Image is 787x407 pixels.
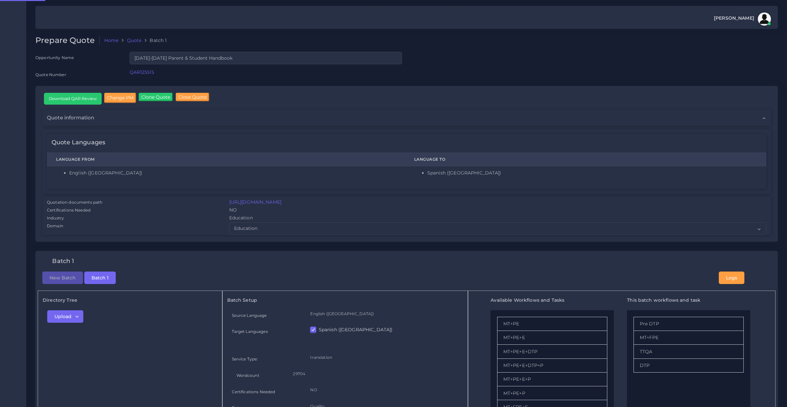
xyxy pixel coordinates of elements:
[310,310,458,317] p: English ([GEOGRAPHIC_DATA])
[84,275,116,280] a: Batch 1
[491,297,614,303] h5: Available Workflows and Tasks
[225,214,771,222] div: Education
[176,93,209,101] input: Close Quote
[634,317,744,331] li: Pre DTP
[47,215,64,221] label: Industry
[47,199,102,205] label: Quotation documents path
[47,153,405,166] th: Language From
[127,37,142,44] a: Quote
[47,310,83,323] button: Upload
[719,272,744,284] button: Logs
[52,258,74,265] h4: Batch 1
[232,389,275,395] label: Certifications Needed
[44,93,101,104] input: Download QAR Review
[497,386,607,400] li: MT+PE+P
[47,223,63,229] label: Domain
[104,37,119,44] a: Home
[225,207,771,214] div: NO
[47,114,94,121] span: Quote information
[229,199,282,205] a: [URL][DOMAIN_NAME]
[310,354,458,361] p: translation
[42,110,771,126] div: Quote information
[227,297,463,303] h5: Batch Setup
[42,275,83,280] a: New Batch
[84,272,116,284] button: Batch 1
[497,331,607,345] li: MT+PE+E
[35,36,100,45] h2: Prepare Quote
[69,170,396,176] li: English ([GEOGRAPHIC_DATA])
[47,207,91,213] label: Certifications Needed
[236,373,259,378] label: Wordcount
[130,69,154,75] a: QAR125515
[634,331,744,345] li: MT+FPE
[43,297,217,303] h5: Directory Tree
[711,12,773,26] a: [PERSON_NAME]avatar
[497,359,607,373] li: MT+PE+E+DTP+P
[232,329,268,334] label: Target Languages
[293,370,454,377] p: 29704
[427,170,757,176] li: Spanish ([GEOGRAPHIC_DATA])
[42,272,83,284] button: New Batch
[627,297,750,303] h5: This batch workflows and task
[35,72,66,77] label: Quote Number
[758,12,771,26] img: avatar
[51,139,105,146] h4: Quote Languages
[232,313,267,318] label: Source Language
[232,356,258,362] label: Service Type:
[634,359,744,373] li: DTP
[35,55,74,60] label: Opportunity Name
[405,153,766,166] th: Language To
[139,93,173,101] input: Clone Quote
[497,373,607,386] li: MT+PE+E+P
[497,345,607,358] li: MT+PE+E+DTP
[141,37,167,44] li: Batch 1
[497,317,607,331] li: MT+PE
[310,386,458,393] p: NO
[319,326,393,333] label: Spanish ([GEOGRAPHIC_DATA])
[726,275,737,281] span: Logs
[714,16,754,20] span: [PERSON_NAME]
[634,345,744,358] li: TTQA
[104,93,136,103] input: Change PM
